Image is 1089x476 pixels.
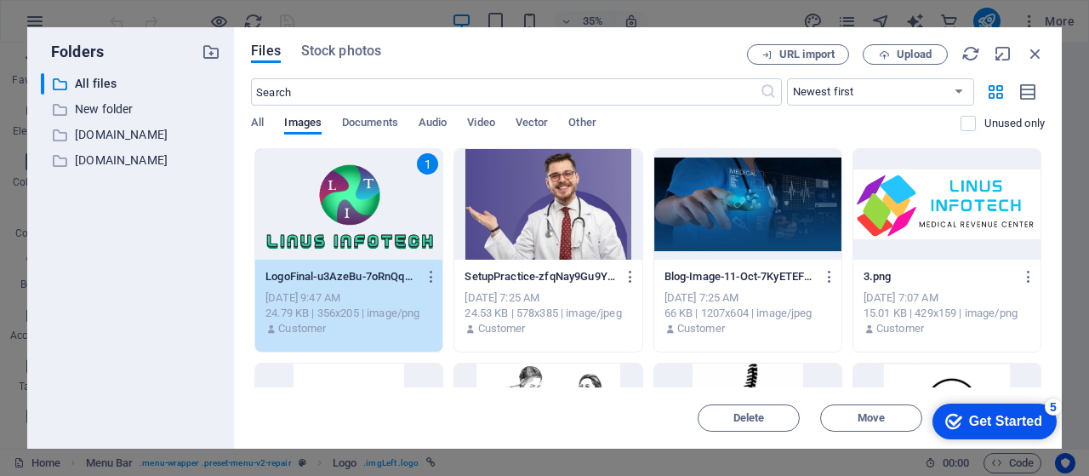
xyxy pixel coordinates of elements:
[664,290,831,306] div: [DATE] 7:25 AM
[733,413,765,423] span: Delete
[41,150,190,171] div: careeohealthcare.com
[858,413,885,423] span: Move
[465,269,616,284] p: SetupPractice-zfqNay9Gu9Yhon0aAOt76w.JPG
[994,44,1012,63] i: Minimize
[342,112,398,136] span: Documents
[417,153,438,175] div: 1
[75,151,189,170] p: [DOMAIN_NAME]
[301,41,381,61] span: Stock photos
[41,41,104,63] p: Folders
[864,290,1030,306] div: [DATE] 7:07 AM
[465,290,631,306] div: [DATE] 7:25 AM
[50,19,123,34] div: Get Started
[265,290,432,306] div: [DATE] 9:47 AM
[265,269,417,284] p: LogoFinal-u3AzeBu-7oRnQqSn0LGLvw.png
[251,41,281,61] span: Files
[419,112,447,136] span: Audio
[251,78,759,106] input: Search
[478,321,526,336] p: Customer
[820,404,922,432] button: Move
[876,321,924,336] p: Customer
[251,112,264,136] span: All
[863,44,948,65] button: Upload
[1026,44,1045,63] i: Close
[265,306,432,321] div: 24.79 KB | 356x205 | image/png
[41,99,220,120] div: New folder
[698,404,800,432] button: Delete
[126,3,143,20] div: 5
[779,49,835,60] span: URL import
[465,306,631,321] div: 24.53 KB | 578x385 | image/jpeg
[961,44,980,63] i: Reload
[41,73,44,95] div: ​
[467,112,494,136] span: Video
[516,112,549,136] span: Vector
[864,306,1030,321] div: 15.01 KB | 429x159 | image/png
[41,150,220,171] div: [DOMAIN_NAME]
[284,112,322,136] span: Images
[664,269,816,284] p: Blog-Image-11-Oct-7KyETEFR2aphgD9hAHXtsw.jpg
[202,43,220,61] i: Create new folder
[75,125,189,145] p: [DOMAIN_NAME]
[664,306,831,321] div: 66 KB | 1207x604 | image/jpeg
[568,112,596,136] span: Other
[747,44,849,65] button: URL import
[75,74,189,94] p: All files
[897,49,932,60] span: Upload
[278,321,326,336] p: Customer
[677,321,725,336] p: Customer
[75,100,189,119] p: New folder
[864,269,1015,284] p: 3.png
[41,124,190,146] div: www.careeohealthcare.com
[14,9,138,44] div: Get Started 5 items remaining, 0% complete
[984,116,1045,131] p: Displays only files that are not in use on the website. Files added during this session can still...
[41,124,220,146] div: [DOMAIN_NAME]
